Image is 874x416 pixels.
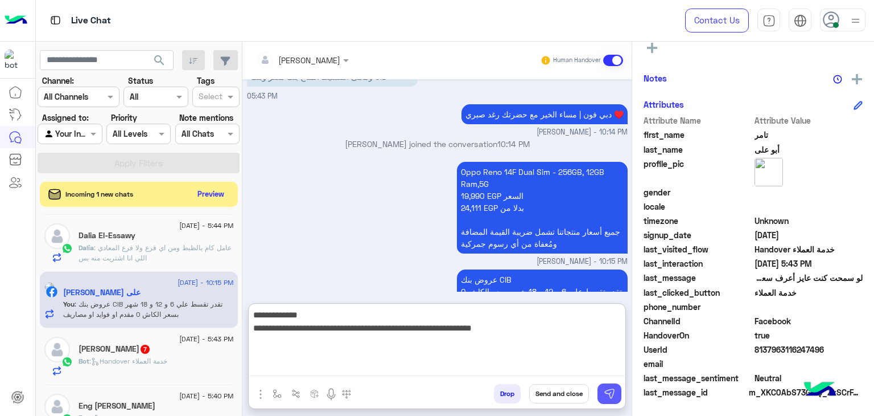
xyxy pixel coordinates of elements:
span: phone_number [644,301,752,313]
img: WhatsApp [61,356,73,368]
button: Drop [494,384,521,403]
img: tab [48,13,63,27]
img: select flow [273,389,282,398]
img: defaultAdmin.png [44,337,70,362]
span: 7 [141,345,150,354]
span: You [63,300,75,308]
a: Contact Us [685,9,749,32]
h5: Dalia El-Essawy [79,231,135,240]
p: 15/8/2025, 10:14 PM [461,104,628,124]
button: Trigger scenario [287,384,306,403]
span: last_message_id [644,386,747,398]
label: Channel: [42,75,74,87]
span: last_clicked_button [644,287,752,299]
img: WhatsApp [61,243,73,254]
span: null [755,358,863,370]
span: Attribute Value [755,115,863,127]
img: profile [848,14,863,28]
img: Facebook [46,286,57,297]
h5: تامر أبو على [63,288,141,297]
p: [PERSON_NAME] joined the conversation [247,138,628,150]
span: 10:14 PM [497,139,530,149]
label: Tags [197,75,215,87]
a: tab [757,9,780,32]
span: Bot [79,357,89,365]
span: search [152,54,166,67]
span: Handover خدمة العملاء [755,243,863,255]
span: أبو على [755,144,863,156]
img: Trigger scenario [291,389,300,398]
span: Incoming 1 new chats [65,189,133,199]
button: Preview [193,186,229,202]
span: [DATE] - 5:44 PM [179,221,233,231]
button: Apply Filters [38,153,240,173]
label: Note mentions [179,112,233,124]
span: profile_pic [644,158,752,184]
span: last_interaction [644,258,752,270]
span: 0 [755,315,863,327]
span: last_visited_flow [644,243,752,255]
span: [DATE] - 5:43 PM [179,334,233,344]
img: notes [833,75,842,84]
span: خدمة العملاء [755,287,863,299]
img: tab [762,14,776,27]
img: picture [44,282,55,292]
span: last_message_sentiment [644,372,752,384]
span: لو سمحت كنت عايز أعرف سعر اوبو رينو 14F وماهى التقسيط المتاح بنك مصر وبنك CIB [755,272,863,284]
p: Live Chat [71,13,111,28]
img: make a call [342,390,351,399]
img: defaultAdmin.png [44,223,70,249]
button: select flow [268,384,287,403]
span: m_XKC0AbS73GEiQ_ZxSCrFAbQFsDH9mVFlb8bgiy9CIbRvdhkkmN0XdHbRZct4gBRTBP8kwbqGT4DD7hbF8ndSqw [749,386,863,398]
img: send message [604,388,615,399]
span: null [755,301,863,313]
img: send voice note [324,388,338,401]
h5: Eng Youssef Mabrouk [79,401,155,411]
span: Attribute Name [644,115,752,127]
small: Human Handover [553,56,601,65]
p: 15/8/2025, 10:15 PM [457,270,628,313]
h6: Notes [644,73,667,83]
span: true [755,329,863,341]
span: 8137963116247496 [755,344,863,356]
span: HandoverOn [644,329,752,341]
span: 2025-08-15T14:43:29.137Z [755,258,863,270]
img: tab [794,14,807,27]
span: [DATE] - 10:15 PM [178,278,233,288]
img: create order [310,389,319,398]
button: search [146,50,174,75]
img: send attachment [254,388,267,401]
span: تامر [755,129,863,141]
span: [DATE] - 5:40 PM [179,391,233,401]
span: timezone [644,215,752,227]
button: create order [306,384,324,403]
span: عروض بنك CIB تقدر تقسط علي 6 و 12 و 18 شهر بسعر الكاش 0 مقدم او فوايد او مصاريف [63,300,222,319]
span: signup_date [644,229,752,241]
h5: Ali Fouad [79,344,151,354]
img: picture [755,158,783,186]
span: : Handover خدمة العملاء [89,357,167,365]
span: 2025-08-14T16:18:17.673Z [755,229,863,241]
span: عامل كام بالظبط ومن اي فرع ولا فرع المعادي اللي انا اشتريت منه بس [79,243,232,262]
img: 1403182699927242 [5,50,25,70]
label: Status [128,75,153,87]
span: [PERSON_NAME] - 10:15 PM [537,256,628,267]
span: last_message [644,272,752,284]
div: Select [197,90,222,105]
img: add [852,74,862,84]
img: Logo [5,9,27,32]
span: ChannelId [644,315,752,327]
span: 05:43 PM [247,92,278,100]
label: Priority [111,112,137,124]
span: Dalia [79,243,94,252]
span: UserId [644,344,752,356]
span: Unknown [755,215,863,227]
span: null [755,186,863,198]
p: 15/8/2025, 10:15 PM [457,162,628,254]
button: Send and close [529,384,589,403]
span: last_name [644,144,752,156]
span: 0 [755,372,863,384]
span: null [755,201,863,213]
span: locale [644,201,752,213]
img: hulul-logo.png [800,370,840,410]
